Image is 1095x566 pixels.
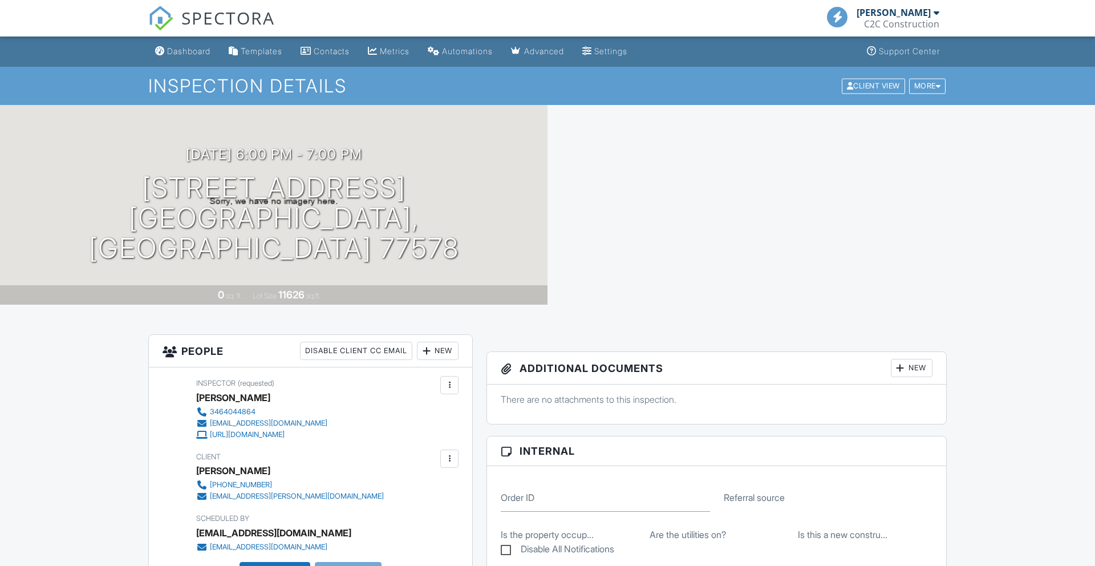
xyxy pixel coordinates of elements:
div: Automations [442,46,493,56]
div: Metrics [380,46,409,56]
div: C2C Construction [864,18,939,30]
span: Lot Size [253,292,277,300]
div: Dashboard [167,46,210,56]
div: [EMAIL_ADDRESS][DOMAIN_NAME] [196,524,351,541]
div: Advanced [524,46,564,56]
h3: Additional Documents [487,352,946,385]
div: [URL][DOMAIN_NAME] [210,430,285,439]
a: Advanced [506,41,569,62]
a: [EMAIL_ADDRESS][PERSON_NAME][DOMAIN_NAME] [196,491,384,502]
label: Disable All Notifications [501,544,614,558]
span: Inspector [196,379,236,387]
div: [PERSON_NAME] [857,7,931,18]
a: SPECTORA [148,15,275,39]
a: 3464044864 [196,406,327,418]
a: Templates [224,41,287,62]
a: Client View [841,81,908,90]
label: Referral source [724,491,785,504]
span: (requested) [238,379,274,387]
div: [PERSON_NAME] [196,389,270,406]
p: There are no attachments to this inspection. [501,393,932,406]
div: 3464044864 [210,407,255,417]
img: The Best Home Inspection Software - Spectora [148,6,173,31]
div: Templates [241,46,282,56]
div: New [417,342,459,360]
div: Contacts [314,46,350,56]
a: Settings [578,41,632,62]
span: Scheduled By [196,514,249,523]
a: [URL][DOMAIN_NAME] [196,429,327,440]
a: Support Center [862,41,944,62]
div: New [891,359,932,377]
a: Dashboard [151,41,215,62]
div: [EMAIL_ADDRESS][PERSON_NAME][DOMAIN_NAME] [210,492,384,501]
a: Metrics [363,41,414,62]
h3: People [149,335,472,367]
label: Order ID [501,491,534,504]
a: [EMAIL_ADDRESS][DOMAIN_NAME] [196,541,342,553]
div: 11626 [278,289,305,301]
div: [EMAIL_ADDRESS][DOMAIN_NAME] [210,543,327,552]
div: Settings [594,46,627,56]
div: [PHONE_NUMBER] [210,480,272,490]
div: 0 [218,289,224,301]
a: Contacts [296,41,354,62]
a: [EMAIL_ADDRESS][DOMAIN_NAME] [196,418,327,429]
div: More [909,78,946,94]
h1: [STREET_ADDRESS] [GEOGRAPHIC_DATA], [GEOGRAPHIC_DATA] 77578 [18,173,529,263]
div: [PERSON_NAME] [196,462,270,479]
span: sq. ft. [226,292,242,300]
span: SPECTORA [181,6,275,30]
div: Client View [842,78,905,94]
div: Support Center [879,46,940,56]
a: [PHONE_NUMBER] [196,479,384,491]
div: [EMAIL_ADDRESS][DOMAIN_NAME] [210,419,327,428]
div: Disable Client CC Email [300,342,412,360]
h3: Internal [487,436,946,466]
span: sq.ft. [306,292,321,300]
a: Automations (Basic) [423,41,497,62]
h1: Inspection Details [148,76,947,96]
span: Client [196,452,221,461]
h3: [DATE] 6:00 pm - 7:00 pm [186,147,362,162]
